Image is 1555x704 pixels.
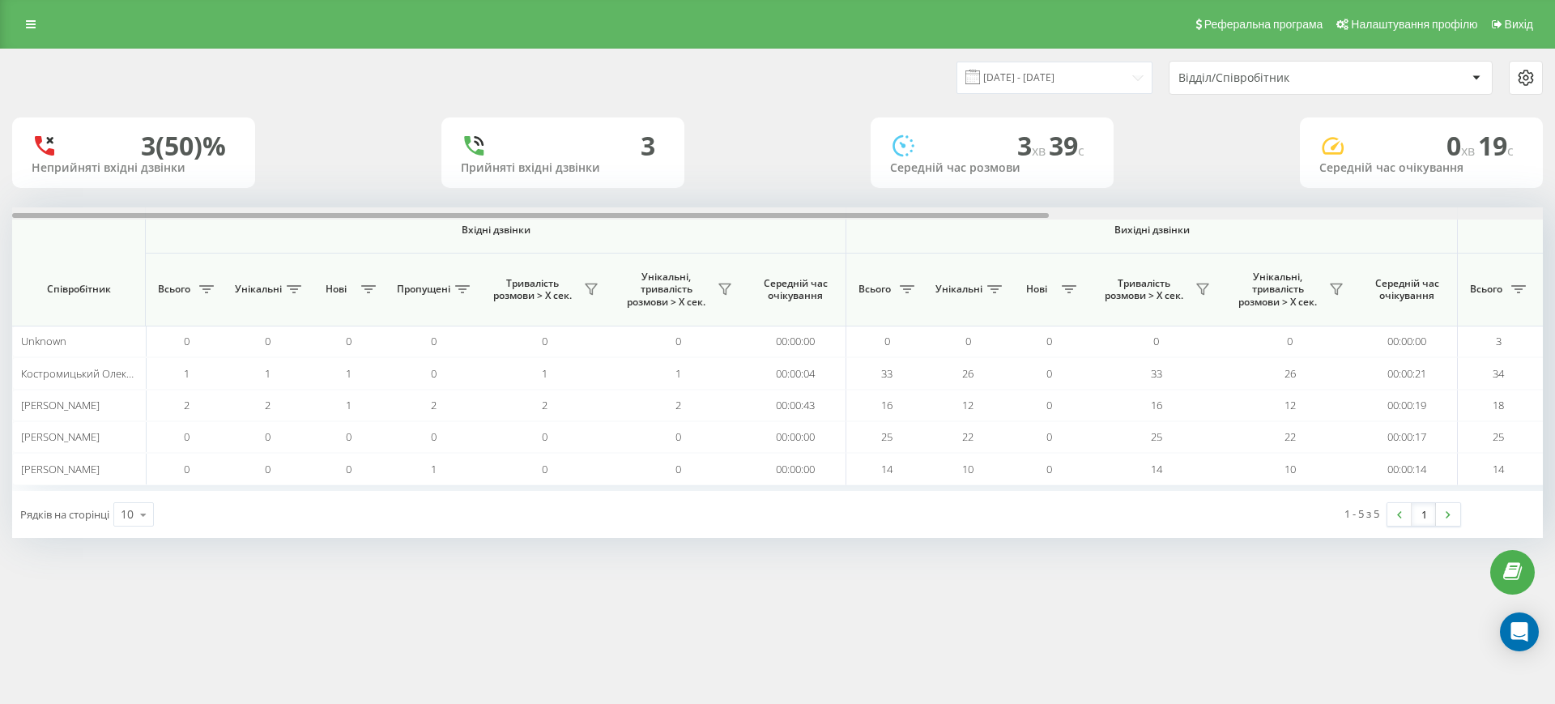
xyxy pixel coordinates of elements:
[1357,326,1458,357] td: 00:00:00
[675,429,681,444] span: 0
[431,334,437,348] span: 0
[962,462,973,476] span: 10
[1231,271,1324,309] span: Унікальні, тривалість розмови > Х сек.
[21,334,66,348] span: Unknown
[431,366,437,381] span: 0
[745,421,846,453] td: 00:00:00
[265,334,271,348] span: 0
[1151,366,1162,381] span: 33
[1500,612,1539,651] div: Open Intercom Messenger
[881,462,893,476] span: 14
[542,398,547,412] span: 2
[1178,71,1372,85] div: Відділ/Співробітник
[675,366,681,381] span: 1
[21,462,100,476] span: [PERSON_NAME]
[962,398,973,412] span: 12
[1446,128,1478,163] span: 0
[1046,366,1052,381] span: 0
[935,283,982,296] span: Унікальні
[346,429,351,444] span: 0
[1046,334,1052,348] span: 0
[1153,334,1159,348] span: 0
[21,429,100,444] span: [PERSON_NAME]
[184,462,190,476] span: 0
[1505,18,1533,31] span: Вихід
[184,429,190,444] span: 0
[675,462,681,476] span: 0
[431,398,437,412] span: 2
[1078,142,1084,160] span: c
[1319,161,1523,175] div: Середній час очікування
[675,398,681,412] span: 2
[121,506,134,523] div: 10
[265,429,271,444] span: 0
[184,398,190,412] span: 2
[881,398,893,412] span: 16
[641,130,655,161] div: 3
[184,366,190,381] span: 1
[1357,357,1458,389] td: 00:00:21
[881,366,893,381] span: 33
[1284,366,1296,381] span: 26
[346,334,351,348] span: 0
[745,390,846,421] td: 00:00:43
[1284,429,1296,444] span: 22
[962,366,973,381] span: 26
[1284,398,1296,412] span: 12
[141,130,226,161] div: 3 (50)%
[431,462,437,476] span: 1
[1357,390,1458,421] td: 00:00:19
[1151,398,1162,412] span: 16
[745,326,846,357] td: 00:00:00
[1493,398,1504,412] span: 18
[265,398,271,412] span: 2
[21,398,100,412] span: [PERSON_NAME]
[32,161,236,175] div: Неприйняті вхідні дзвінки
[1496,334,1502,348] span: 3
[26,283,131,296] span: Співробітник
[965,334,971,348] span: 0
[1049,128,1084,163] span: 39
[1204,18,1323,31] span: Реферальна програма
[1344,506,1379,522] div: 1 - 5 з 5
[184,334,190,348] span: 0
[21,366,155,381] span: Костромицький Олександр
[745,357,846,389] td: 00:00:04
[1357,453,1458,484] td: 00:00:14
[346,366,351,381] span: 1
[1351,18,1477,31] span: Налаштування профілю
[675,334,681,348] span: 0
[1466,283,1506,296] span: Всього
[542,366,547,381] span: 1
[1369,277,1445,302] span: Середній час очікування
[431,429,437,444] span: 0
[1284,462,1296,476] span: 10
[1016,283,1057,296] span: Нові
[1357,421,1458,453] td: 00:00:17
[745,453,846,484] td: 00:00:00
[1046,429,1052,444] span: 0
[265,366,271,381] span: 1
[890,161,1094,175] div: Середній час розмови
[486,277,579,302] span: Тривалість розмови > Х сек.
[542,429,547,444] span: 0
[235,283,282,296] span: Унікальні
[884,334,890,348] span: 0
[620,271,713,309] span: Унікальні, тривалість розмови > Х сек.
[188,224,803,237] span: Вхідні дзвінки
[542,462,547,476] span: 0
[1287,334,1293,348] span: 0
[1046,398,1052,412] span: 0
[854,283,895,296] span: Всього
[1046,462,1052,476] span: 0
[316,283,356,296] span: Нові
[154,283,194,296] span: Всього
[1032,142,1049,160] span: хв
[542,334,547,348] span: 0
[962,429,973,444] span: 22
[1151,429,1162,444] span: 25
[884,224,1420,237] span: Вихідні дзвінки
[346,398,351,412] span: 1
[346,462,351,476] span: 0
[1151,462,1162,476] span: 14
